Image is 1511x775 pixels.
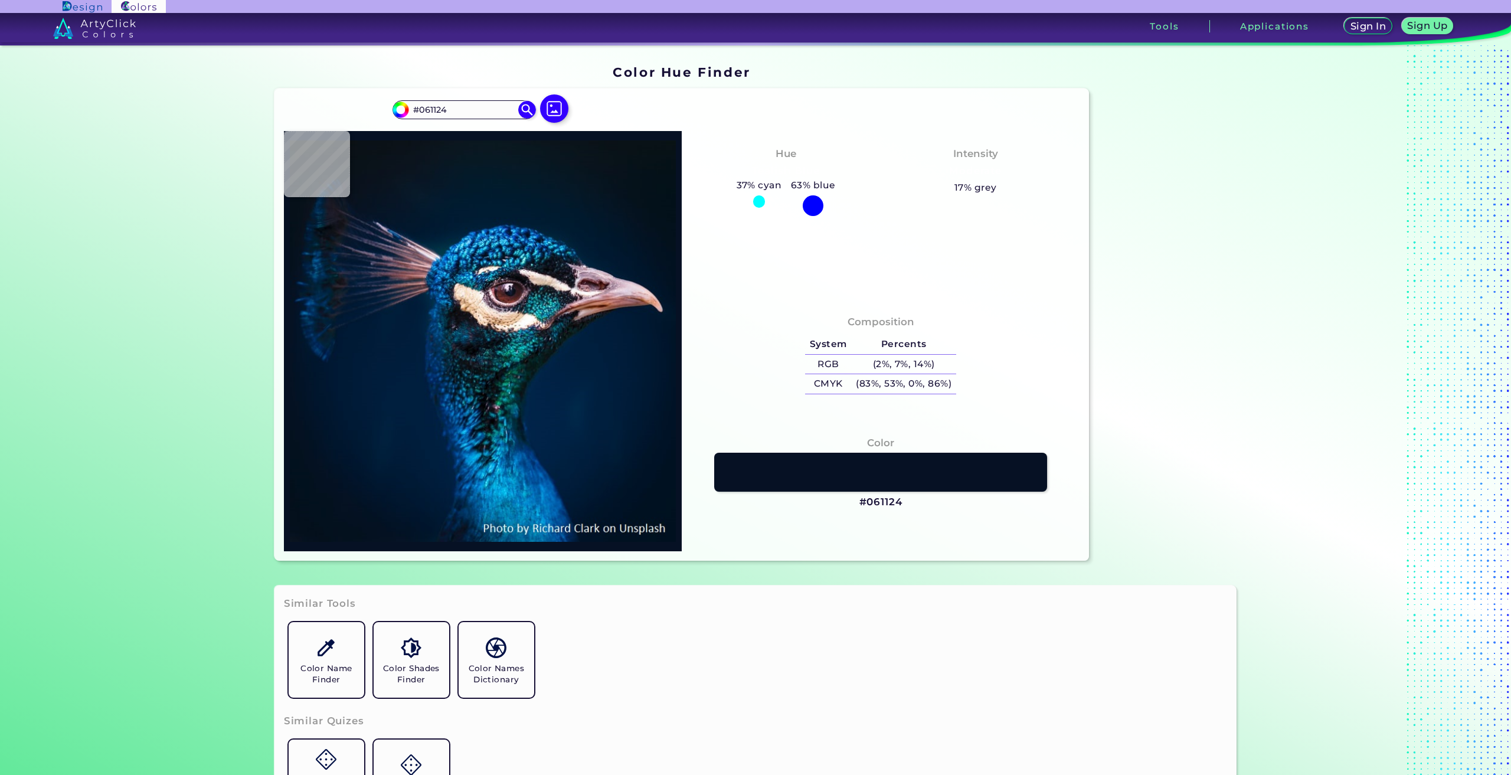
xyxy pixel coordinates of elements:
[401,754,421,775] img: icon_game.svg
[486,637,506,658] img: icon_color_names_dictionary.svg
[805,335,851,354] h5: System
[1240,22,1309,31] h3: Applications
[852,335,956,354] h5: Percents
[953,145,998,162] h4: Intensity
[454,617,539,702] a: Color Names Dictionary
[859,495,902,509] h3: #061124
[805,374,851,394] h5: CMYK
[293,663,359,685] h5: Color Name Finder
[284,617,369,702] a: Color Name Finder
[852,374,956,394] h5: (83%, 53%, 0%, 86%)
[786,178,840,193] h5: 63% blue
[53,18,136,39] img: logo_artyclick_colors_white.svg
[290,137,676,545] img: img_pavlin.jpg
[540,94,568,123] img: icon picture
[316,749,336,770] img: icon_game.svg
[1346,19,1390,34] a: Sign In
[747,164,825,178] h3: Tealish Blue
[1352,22,1384,31] h5: Sign In
[401,637,421,658] img: icon_color_shades.svg
[409,102,519,117] input: type color..
[378,663,444,685] h5: Color Shades Finder
[848,313,914,331] h4: Composition
[776,145,796,162] h4: Hue
[284,714,364,728] h3: Similar Quizes
[944,164,1007,178] h3: Moderate
[284,597,356,611] h3: Similar Tools
[1409,21,1446,30] h5: Sign Up
[852,355,956,374] h5: (2%, 7%, 14%)
[1150,22,1179,31] h3: Tools
[63,1,102,12] img: ArtyClick Design logo
[805,355,851,374] h5: RGB
[316,637,336,658] img: icon_color_name_finder.svg
[732,178,786,193] h5: 37% cyan
[867,434,894,452] h4: Color
[369,617,454,702] a: Color Shades Finder
[954,180,997,195] h5: 17% grey
[613,63,750,81] h1: Color Hue Finder
[518,101,536,119] img: icon search
[1404,19,1451,34] a: Sign Up
[463,663,529,685] h5: Color Names Dictionary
